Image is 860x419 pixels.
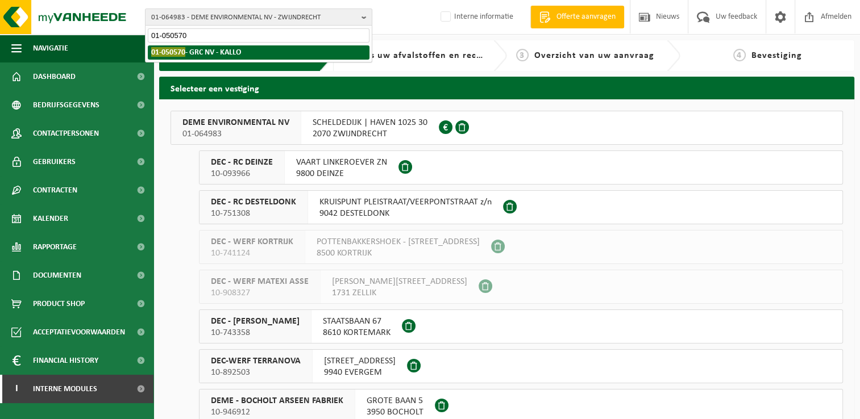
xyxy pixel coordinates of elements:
span: 3 [516,49,529,61]
span: Bedrijfsgegevens [33,91,99,119]
span: 9940 EVERGEM [324,367,396,378]
span: 10-751308 [211,208,296,219]
span: 10-743358 [211,327,300,338]
button: DEC - [PERSON_NAME] 10-743358 STAATSBAAN 678610 KORTEMARK [199,309,843,343]
span: Gebruikers [33,148,76,176]
span: 2070 ZWIJNDRECHT [313,128,427,140]
span: DEC - RC DEINZE [211,157,273,168]
span: Acceptatievoorwaarden [33,318,125,346]
a: Offerte aanvragen [530,6,624,28]
span: Contactpersonen [33,119,99,148]
span: DEME ENVIRONMENTAL NV [182,117,289,128]
span: Financial History [33,346,98,375]
span: DEC - WERF KORTRIJK [211,236,293,248]
span: 10-093966 [211,168,273,179]
span: Kalender [33,204,68,233]
span: 01-064983 [182,128,289,140]
span: 10-892503 [211,367,301,378]
span: DEME - BOCHOLT ARSEEN FABRIEK [211,395,343,407]
span: Navigatie [33,34,68,62]
span: [STREET_ADDRESS] [324,355,396,367]
span: Rapportage [33,233,77,261]
span: Overzicht van uw aanvraag [534,51,654,60]
span: POTTENBAKKERSHOEK - [STREET_ADDRESS] [317,236,480,248]
h2: Selecteer een vestiging [159,77,854,99]
span: Interne modules [33,375,97,403]
span: DEC - WERF MATEXI ASSE [211,276,309,287]
span: I [11,375,22,403]
span: 10-908327 [211,287,309,299]
span: 01-064983 - DEME ENVIRONMENTAL NV - ZWIJNDRECHT [151,9,357,26]
button: DEC-WERF TERRANOVA 10-892503 [STREET_ADDRESS]9940 EVERGEM [199,349,843,383]
span: 10-741124 [211,248,293,259]
span: Contracten [33,176,77,204]
span: DEC - RC DESTELDONK [211,196,296,208]
span: Kies uw afvalstoffen en recipiënten [357,51,513,60]
span: 8610 KORTEMARK [323,327,390,338]
label: Interne informatie [438,9,513,26]
span: VAART LINKEROEVER ZN [296,157,387,168]
input: Zoeken naar gekoppelde vestigingen [148,28,369,43]
span: 9800 DEINZE [296,168,387,179]
span: DEC-WERF TERRANOVA [211,355,301,367]
span: 8500 KORTRIJK [317,248,480,259]
span: 4 [733,49,746,61]
span: 9042 DESTELDONK [319,208,492,219]
button: DEME ENVIRONMENTAL NV 01-064983 SCHELDEDIJK | HAVEN 1025 302070 ZWIJNDRECHT [171,111,843,145]
span: 01-050570 [151,47,185,57]
span: 10-946912 [211,407,343,418]
span: SCHELDEDIJK | HAVEN 1025 30 [313,117,427,128]
button: DEC - RC DESTELDONK 10-751308 KRUISPUNT PLEISTRAAT/VEERPONTSTRAAT z/n9042 DESTELDONK [199,190,843,224]
span: GROTE BAAN 5 [367,395,423,407]
span: Bevestiging [751,51,802,60]
strong: - GRC NV - KALLO [151,47,241,57]
span: 1731 ZELLIK [332,287,467,299]
button: DEC - RC DEINZE 10-093966 VAART LINKEROEVER ZN9800 DEINZE [199,150,843,185]
span: Dashboard [33,62,76,91]
span: Offerte aanvragen [554,11,618,23]
span: Documenten [33,261,81,290]
span: [PERSON_NAME][STREET_ADDRESS] [332,276,467,287]
span: DEC - [PERSON_NAME] [211,316,300,327]
span: 3950 BOCHOLT [367,407,423,418]
button: 01-064983 - DEME ENVIRONMENTAL NV - ZWIJNDRECHT [145,9,372,26]
span: Product Shop [33,290,85,318]
span: STAATSBAAN 67 [323,316,390,327]
span: KRUISPUNT PLEISTRAAT/VEERPONTSTRAAT z/n [319,196,492,208]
